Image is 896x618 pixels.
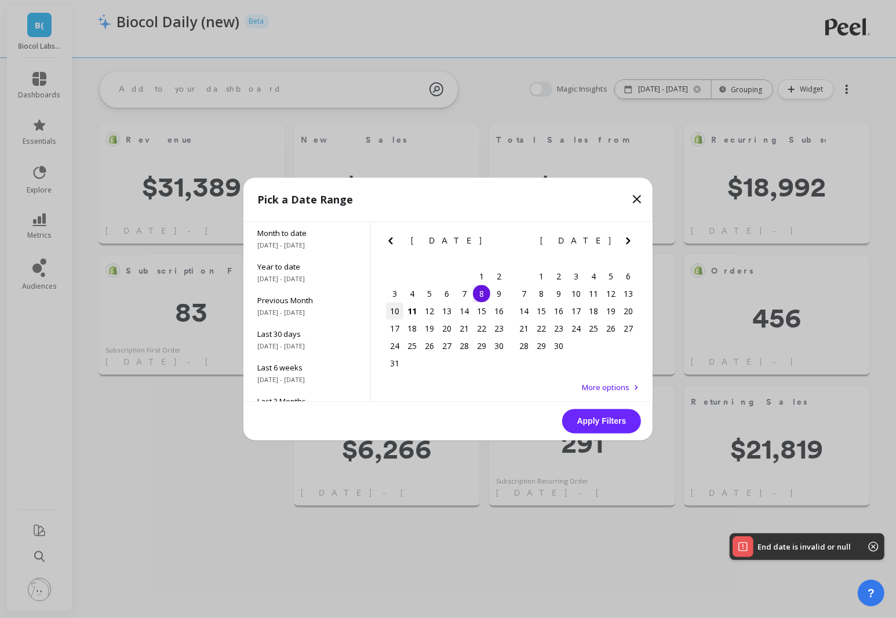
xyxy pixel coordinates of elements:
div: Choose Friday, September 5th, 2025 [602,268,620,285]
div: Choose Tuesday, September 30th, 2025 [550,337,567,355]
span: [DATE] [411,237,483,246]
div: Choose Thursday, September 11th, 2025 [585,285,602,303]
span: [DATE] - [DATE] [257,308,356,318]
div: Choose Tuesday, August 5th, 2025 [421,285,438,303]
div: Choose Thursday, September 18th, 2025 [585,303,602,320]
div: Choose Sunday, August 24th, 2025 [386,337,403,355]
div: Choose Friday, September 26th, 2025 [602,320,620,337]
button: Next Month [621,234,640,253]
span: Month to date [257,228,356,239]
div: Choose Monday, August 11th, 2025 [403,303,421,320]
div: Choose Tuesday, September 23rd, 2025 [550,320,567,337]
div: Choose Sunday, September 7th, 2025 [515,285,533,303]
div: Choose Sunday, August 3rd, 2025 [386,285,403,303]
div: Choose Monday, September 8th, 2025 [533,285,550,303]
div: Choose Friday, August 1st, 2025 [473,268,490,285]
div: Choose Tuesday, August 12th, 2025 [421,303,438,320]
div: Choose Wednesday, September 17th, 2025 [567,303,585,320]
div: Choose Sunday, September 14th, 2025 [515,303,533,320]
span: [DATE] [540,237,613,246]
div: Choose Sunday, August 31st, 2025 [386,355,403,372]
div: Choose Wednesday, August 6th, 2025 [438,285,456,303]
p: End date is invalid or null [757,541,851,552]
div: Choose Saturday, September 13th, 2025 [620,285,637,303]
span: Last 30 days [257,329,356,340]
span: ? [868,585,875,601]
div: Choose Friday, August 22nd, 2025 [473,320,490,337]
div: Choose Saturday, August 23rd, 2025 [490,320,508,337]
button: ? [858,580,884,606]
div: Choose Thursday, September 4th, 2025 [585,268,602,285]
div: Choose Wednesday, September 24th, 2025 [567,320,585,337]
div: Choose Friday, August 8th, 2025 [473,285,490,303]
div: Choose Friday, September 19th, 2025 [602,303,620,320]
div: Choose Saturday, August 9th, 2025 [490,285,508,303]
div: Choose Wednesday, August 20th, 2025 [438,320,456,337]
span: [DATE] - [DATE] [257,376,356,385]
button: Next Month [492,234,511,253]
div: Choose Monday, August 4th, 2025 [403,285,421,303]
span: [DATE] - [DATE] [257,342,356,351]
div: Choose Sunday, August 10th, 2025 [386,303,403,320]
div: Choose Friday, September 12th, 2025 [602,285,620,303]
div: Choose Sunday, September 28th, 2025 [515,337,533,355]
span: Last 6 weeks [257,363,356,373]
div: month 2025-08 [386,268,508,372]
div: Choose Sunday, August 17th, 2025 [386,320,403,337]
button: Apply Filters [562,409,641,434]
div: Choose Saturday, August 30th, 2025 [490,337,508,355]
span: Previous Month [257,296,356,306]
span: Year to date [257,262,356,272]
div: Choose Wednesday, August 27th, 2025 [438,337,456,355]
div: Choose Thursday, September 25th, 2025 [585,320,602,337]
span: More options [582,383,629,393]
div: Choose Tuesday, September 9th, 2025 [550,285,567,303]
div: Choose Monday, August 18th, 2025 [403,320,421,337]
div: Choose Saturday, September 6th, 2025 [620,268,637,285]
div: Choose Tuesday, August 26th, 2025 [421,337,438,355]
div: Choose Monday, September 15th, 2025 [533,303,550,320]
div: Choose Wednesday, August 13th, 2025 [438,303,456,320]
div: Choose Wednesday, September 10th, 2025 [567,285,585,303]
span: [DATE] - [DATE] [257,275,356,284]
div: Choose Tuesday, August 19th, 2025 [421,320,438,337]
div: Choose Monday, August 25th, 2025 [403,337,421,355]
div: Choose Saturday, August 16th, 2025 [490,303,508,320]
div: Choose Thursday, August 14th, 2025 [456,303,473,320]
button: Previous Month [384,234,402,253]
button: Previous Month [513,234,531,253]
div: Choose Monday, September 22nd, 2025 [533,320,550,337]
p: Pick a Date Range [257,192,353,208]
div: Choose Thursday, August 28th, 2025 [456,337,473,355]
div: month 2025-09 [515,268,637,355]
div: Choose Tuesday, September 16th, 2025 [550,303,567,320]
div: Choose Monday, September 1st, 2025 [533,268,550,285]
div: Choose Friday, August 29th, 2025 [473,337,490,355]
div: Choose Wednesday, September 3rd, 2025 [567,268,585,285]
div: Choose Tuesday, September 2nd, 2025 [550,268,567,285]
div: Choose Monday, September 29th, 2025 [533,337,550,355]
span: [DATE] - [DATE] [257,241,356,250]
div: Choose Saturday, September 20th, 2025 [620,303,637,320]
div: Choose Sunday, September 21st, 2025 [515,320,533,337]
div: Choose Thursday, August 21st, 2025 [456,320,473,337]
div: Choose Friday, August 15th, 2025 [473,303,490,320]
div: Choose Saturday, August 2nd, 2025 [490,268,508,285]
div: Choose Thursday, August 7th, 2025 [456,285,473,303]
span: Last 3 Months [257,397,356,407]
div: Choose Saturday, September 27th, 2025 [620,320,637,337]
